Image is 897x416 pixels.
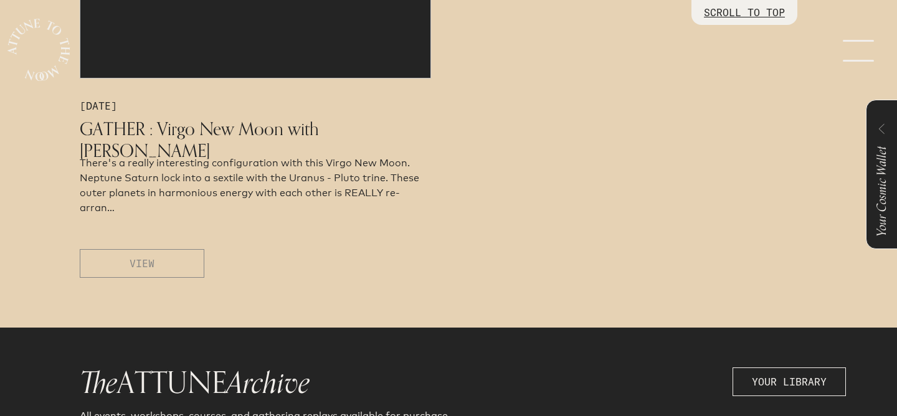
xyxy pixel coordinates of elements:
[80,367,817,399] h1: ATTUNE
[704,5,785,20] p: SCROLL TO TOP
[80,359,117,408] span: The
[871,146,892,237] span: Your Cosmic Wallet
[80,249,204,278] button: VIEW
[733,367,846,396] button: YOUR LIBRARY
[130,256,154,271] span: VIEW
[80,157,419,214] span: There's a really interesting configuration with this Virgo New Moon. Neptune Saturn lock into a s...
[80,98,431,113] p: [DATE]
[80,118,319,161] span: GATHER : Virgo New Moon with Jana
[752,374,827,389] span: YOUR LIBRARY
[733,369,846,381] a: YOUR LIBRARY
[227,359,310,408] span: Archive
